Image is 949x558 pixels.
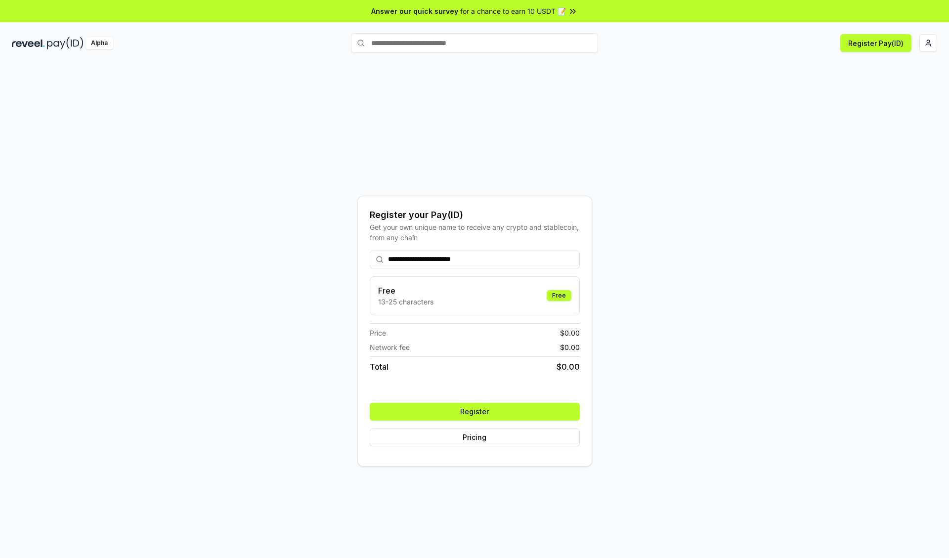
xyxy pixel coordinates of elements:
[840,34,911,52] button: Register Pay(ID)
[378,285,433,297] h3: Free
[557,361,580,373] span: $ 0.00
[370,208,580,222] div: Register your Pay(ID)
[370,328,386,338] span: Price
[370,429,580,446] button: Pricing
[86,37,113,49] div: Alpha
[560,342,580,352] span: $ 0.00
[370,222,580,243] div: Get your own unique name to receive any crypto and stablecoin, from any chain
[460,6,566,16] span: for a chance to earn 10 USDT 📝
[547,290,571,301] div: Free
[47,37,84,49] img: pay_id
[371,6,458,16] span: Answer our quick survey
[560,328,580,338] span: $ 0.00
[378,297,433,307] p: 13-25 characters
[370,403,580,421] button: Register
[370,342,410,352] span: Network fee
[12,37,45,49] img: reveel_dark
[370,361,388,373] span: Total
